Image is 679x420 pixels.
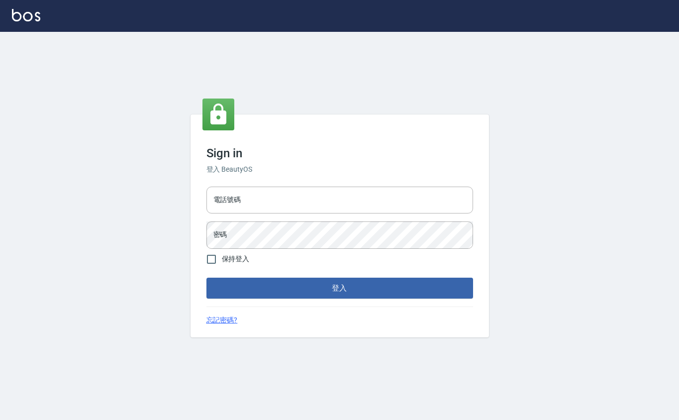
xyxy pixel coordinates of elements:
[206,315,238,325] a: 忘記密碼?
[206,164,473,175] h6: 登入 BeautyOS
[206,278,473,299] button: 登入
[12,9,40,21] img: Logo
[206,146,473,160] h3: Sign in
[222,254,250,264] span: 保持登入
